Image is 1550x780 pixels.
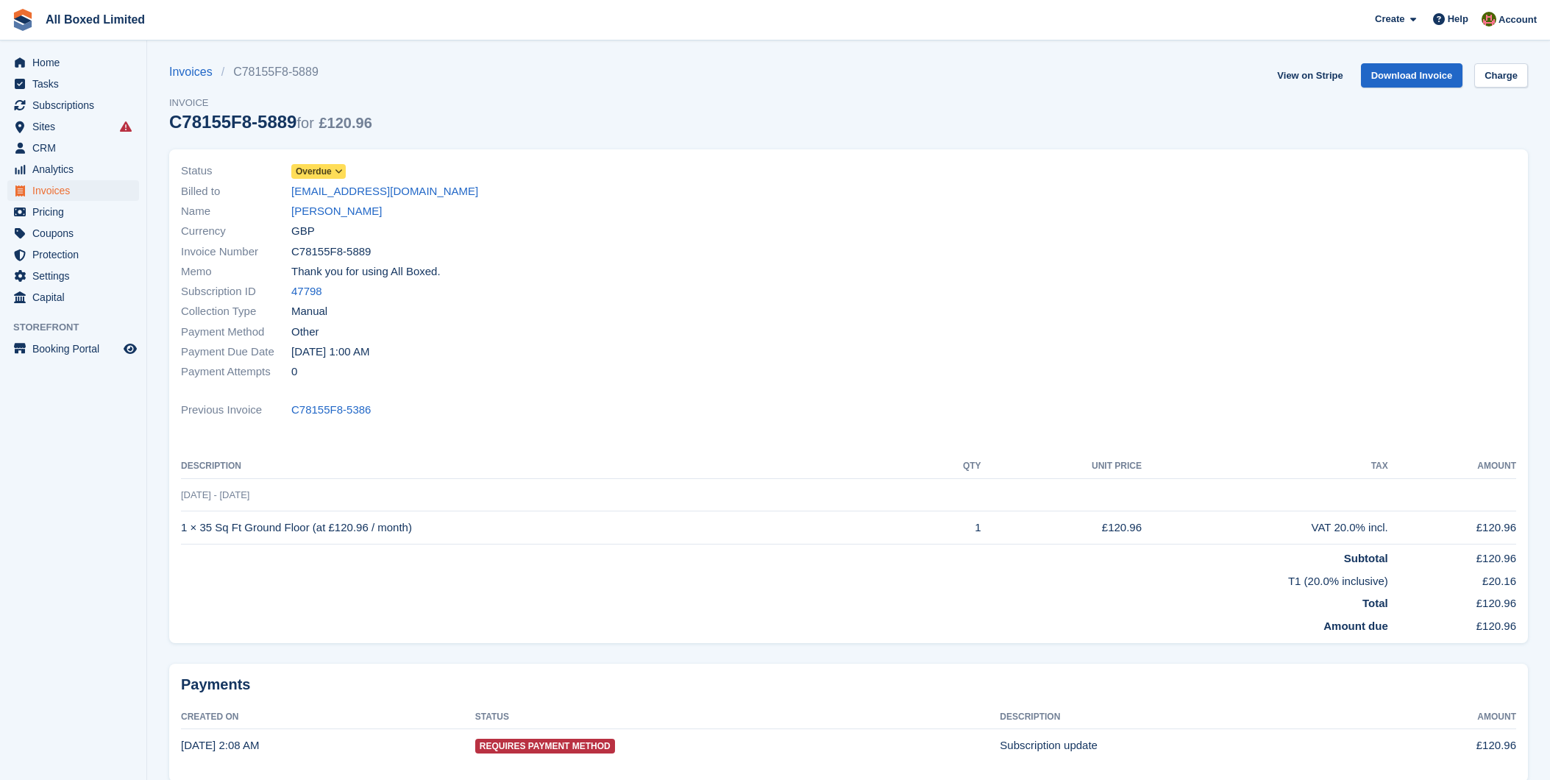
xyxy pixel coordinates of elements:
span: CRM [32,138,121,158]
th: Amount [1366,706,1516,729]
div: C78155F8-5889 [169,112,372,132]
span: Subscription ID [181,283,291,300]
span: Payment Due Date [181,344,291,361]
time: 2025-08-12 00:00:00 UTC [291,344,369,361]
td: £20.16 [1388,567,1516,590]
span: Create [1375,12,1404,26]
span: Collection Type [181,303,291,320]
nav: breadcrumbs [169,63,372,81]
h2: Payments [181,676,1516,694]
span: Capital [32,287,121,308]
span: Invoice [169,96,372,110]
th: Created On [181,706,475,729]
td: £120.96 [981,511,1142,545]
span: Analytics [32,159,121,180]
a: [EMAIL_ADDRESS][DOMAIN_NAME] [291,183,478,200]
span: Invoices [32,180,121,201]
a: C78155F8-5386 [291,402,371,419]
td: T1 (20.0% inclusive) [181,567,1388,590]
strong: Amount due [1323,620,1388,632]
span: 0 [291,364,297,380]
span: [DATE] - [DATE] [181,489,249,500]
a: Charge [1474,63,1528,88]
th: QTY [922,455,981,478]
a: Overdue [291,163,346,180]
span: Other [291,324,319,341]
img: Sharon Hawkins [1482,12,1496,26]
span: Booking Portal [32,338,121,359]
span: Requires Payment Method [475,739,615,754]
span: Help [1448,12,1468,26]
span: Payment Method [181,324,291,341]
a: View on Stripe [1271,63,1348,88]
a: menu [7,202,139,222]
img: stora-icon-8386f47178a22dfd0bd8f6a31ec36ba5ce8667c1dd55bd0f319d3a0aa187defe.svg [12,9,34,31]
td: Subscription update [1000,729,1366,762]
a: Invoices [169,63,221,81]
th: Description [1000,706,1366,729]
span: Billed to [181,183,291,200]
span: Previous Invoice [181,402,291,419]
time: 2025-08-11 01:08:22 UTC [181,739,259,751]
a: Download Invoice [1361,63,1463,88]
a: [PERSON_NAME] [291,203,382,220]
span: Settings [32,266,121,286]
span: Name [181,203,291,220]
a: menu [7,52,139,73]
a: 47798 [291,283,322,300]
th: Amount [1388,455,1516,478]
span: Pricing [32,202,121,222]
td: £120.96 [1388,589,1516,612]
span: C78155F8-5889 [291,244,371,260]
span: Status [181,163,291,180]
a: menu [7,266,139,286]
strong: Subtotal [1344,552,1388,564]
th: Description [181,455,922,478]
a: menu [7,244,139,265]
strong: Total [1362,597,1388,609]
a: menu [7,180,139,201]
td: 1 [922,511,981,545]
span: Memo [181,263,291,280]
a: menu [7,116,139,137]
span: Home [32,52,121,73]
span: GBP [291,223,315,240]
td: £120.96 [1388,612,1516,635]
a: menu [7,74,139,94]
span: Payment Attempts [181,364,291,380]
span: for [296,115,313,131]
a: menu [7,338,139,359]
div: VAT 20.0% incl. [1142,520,1388,536]
span: Account [1499,13,1537,27]
a: menu [7,95,139,116]
span: Subscriptions [32,95,121,116]
a: menu [7,223,139,244]
td: £120.96 [1388,511,1516,545]
th: Unit Price [981,455,1142,478]
th: Tax [1142,455,1388,478]
td: 1 × 35 Sq Ft Ground Floor (at £120.96 / month) [181,511,922,545]
a: Preview store [121,340,139,358]
span: Manual [291,303,327,320]
i: Smart entry sync failures have occurred [120,121,132,132]
span: Protection [32,244,121,265]
a: menu [7,159,139,180]
span: Tasks [32,74,121,94]
a: All Boxed Limited [40,7,151,32]
span: Invoice Number [181,244,291,260]
span: Thank you for using All Boxed. [291,263,441,280]
td: £120.96 [1366,729,1516,762]
a: menu [7,287,139,308]
a: menu [7,138,139,158]
span: Coupons [32,223,121,244]
span: Storefront [13,320,146,335]
span: Sites [32,116,121,137]
span: Currency [181,223,291,240]
th: Status [475,706,1000,729]
span: Overdue [296,165,332,178]
span: £120.96 [319,115,371,131]
td: £120.96 [1388,545,1516,567]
